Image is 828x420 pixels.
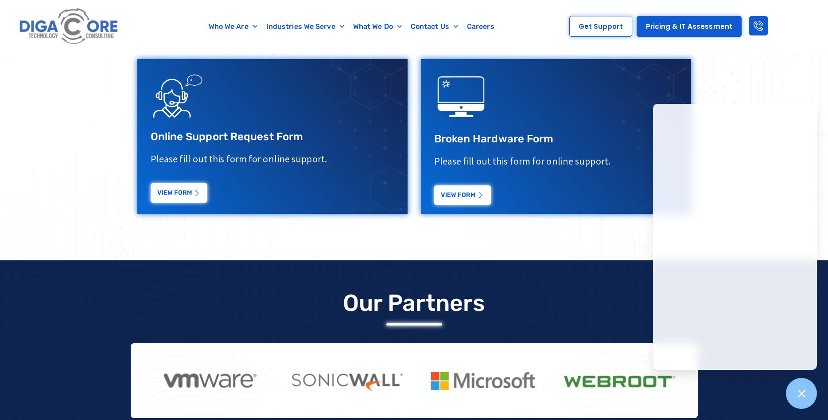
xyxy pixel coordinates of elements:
[163,16,540,37] nav: Menu
[406,16,463,37] a: Contact Us
[637,16,742,37] a: Pricing & IT Assessment
[204,16,262,37] a: Who We Are
[434,155,678,168] p: Please fill out this form for online support.
[579,23,623,30] span: Get Support
[343,289,485,317] p: Our Partners
[151,153,394,165] p: Please fill out this form for online support.
[434,70,487,123] img: digacore technology consulting
[653,104,817,370] iframe: Chatgenie Messenger
[560,366,679,396] img: webroot logo
[262,16,349,37] a: Industries We Serve
[463,16,499,37] a: Careers
[151,183,207,203] a: View Form
[287,366,406,396] img: sonicwall logo
[434,185,491,205] a: View Form
[424,366,542,396] img: Microsoft Logo
[646,23,732,30] span: Pricing & IT Assessment
[349,16,406,37] a: What We Do
[151,366,269,396] img: VMware Logo
[17,4,121,49] img: Digacore logo 1
[434,132,678,146] h3: Broken Hardware Form
[151,130,394,144] h3: Online Support Request Form
[151,68,204,121] img: Support Request Icon
[569,16,632,37] a: Get Support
